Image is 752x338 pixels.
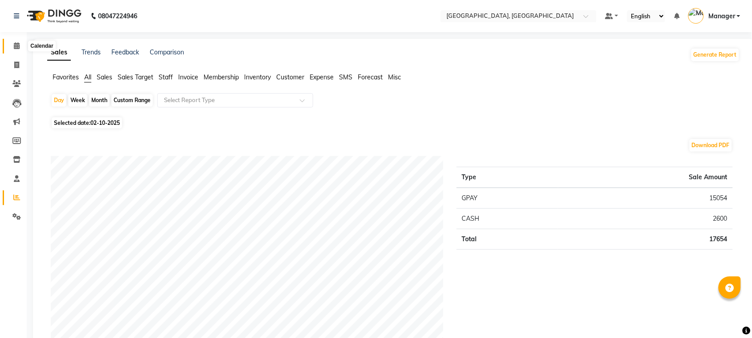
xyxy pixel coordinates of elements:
[52,117,122,128] span: Selected date:
[691,49,739,61] button: Generate Report
[159,73,173,81] span: Staff
[28,41,55,52] div: Calendar
[150,48,184,56] a: Comparison
[457,209,558,229] td: CASH
[558,167,733,188] th: Sale Amount
[457,229,558,250] td: Total
[457,188,558,209] td: GPAY
[708,12,735,21] span: Manager
[90,120,120,126] span: 02-10-2025
[358,73,383,81] span: Forecast
[23,4,84,29] img: logo
[457,167,558,188] th: Type
[111,94,153,107] div: Custom Range
[558,188,733,209] td: 15054
[339,73,352,81] span: SMS
[688,8,704,24] img: Manager
[52,94,66,107] div: Day
[118,73,153,81] span: Sales Target
[204,73,239,81] span: Membership
[111,48,139,56] a: Feedback
[276,73,304,81] span: Customer
[98,4,137,29] b: 08047224946
[178,73,198,81] span: Invoice
[244,73,271,81] span: Inventory
[97,73,112,81] span: Sales
[310,73,334,81] span: Expense
[84,73,91,81] span: All
[53,73,79,81] span: Favorites
[558,229,733,250] td: 17654
[388,73,401,81] span: Misc
[68,94,87,107] div: Week
[89,94,110,107] div: Month
[558,209,733,229] td: 2600
[82,48,101,56] a: Trends
[690,139,732,152] button: Download PDF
